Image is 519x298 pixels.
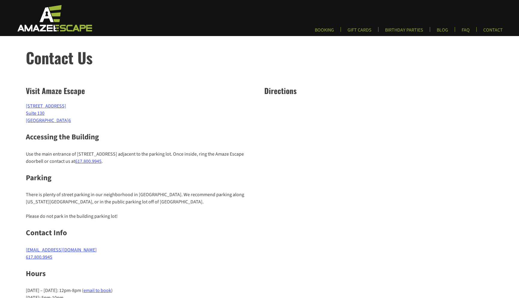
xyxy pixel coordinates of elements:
a: email to book [83,287,111,294]
a: FAQ [457,27,475,37]
a: GIFT CARDS [343,27,376,37]
a: 617.800.9945 [75,158,102,165]
h2: Visit Amaze Escape [26,85,255,96]
a: CONTACT [478,27,508,37]
a: [STREET_ADDRESS]Suite 130[GEOGRAPHIC_DATA] [26,103,68,124]
a: 617.800.9945 [26,254,52,260]
p: Please do not park in the building parking lot! [26,213,255,220]
h3: Contact Info [26,227,255,239]
p: Use the main entrance of [STREET_ADDRESS] adjacent to the parking lot. Once inside, ring the Amaz... [26,151,255,165]
a: 6 [68,117,71,124]
a: BOOKING [310,27,339,37]
a: BIRTHDAY PARTIES [380,27,428,37]
h3: Parking [26,172,255,184]
p: There is plenty of street parking in our neighborhood in [GEOGRAPHIC_DATA]. We recommend parking ... [26,191,255,205]
h2: Directions [264,85,493,96]
a: BLOG [432,27,453,37]
h1: Contact Us [26,46,519,69]
a: [EMAIL_ADDRESS][DOMAIN_NAME] [26,247,97,253]
h3: Hours [26,268,255,280]
h3: Accessing the Building [26,132,255,143]
img: Escape Room Game in Boston Area [10,4,99,32]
